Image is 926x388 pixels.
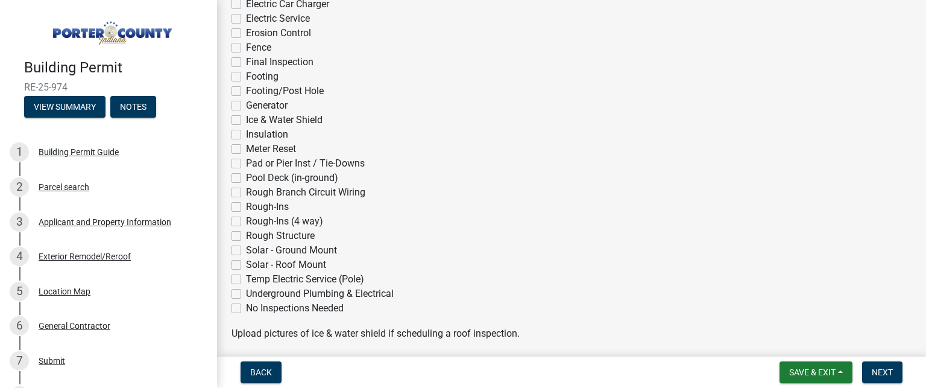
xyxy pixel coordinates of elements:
button: Notes [110,96,156,118]
label: Underground Plumbing & Electrical [246,287,394,301]
div: Submit [39,357,65,365]
p: Upload pictures of ice & water shield if scheduling a roof inspection. [231,326,912,341]
div: 4 [10,247,29,266]
div: 6 [10,316,29,336]
label: Solar - Roof Mount [246,258,326,272]
label: No Inspections Needed [246,301,344,316]
label: Footing/Post Hole [246,84,324,98]
div: 1 [10,142,29,162]
label: Fence [246,40,271,55]
button: View Summary [24,96,106,118]
div: 7 [10,351,29,371]
label: Temp Electric Service (Pole) [246,272,364,287]
label: Rough Structure [246,229,315,243]
label: Footing [246,69,279,84]
span: Save & Exit [789,367,836,377]
div: Building Permit Guide [39,148,119,156]
button: Next [862,361,902,383]
label: Meter Reset [246,142,296,156]
button: Save & Exit [780,361,852,383]
label: Rough-Ins [246,200,289,214]
label: Erosion Control [246,26,311,40]
span: Next [872,367,893,377]
img: Porter County, Indiana [24,13,198,46]
label: Generator [246,98,288,113]
div: Exterior Remodel/Reroof [39,252,131,261]
div: General Contractor [39,322,110,330]
label: Ice & Water Shield [246,113,323,127]
h4: Building Permit [24,59,207,77]
span: RE-25-974 [24,81,193,93]
label: Rough Branch Circuit Wiring [246,185,365,200]
button: Back [241,361,282,383]
div: Parcel search [39,183,89,191]
div: 3 [10,212,29,232]
label: Electric Service [246,11,310,26]
span: Back [250,367,272,377]
label: Pool Deck (in-ground) [246,171,338,185]
wm-modal-confirm: Summary [24,103,106,112]
div: Location Map [39,287,90,296]
div: Applicant and Property Information [39,218,171,226]
label: Insulation [246,127,288,142]
label: Rough-Ins (4 way) [246,214,323,229]
wm-modal-confirm: Notes [110,103,156,112]
div: 5 [10,282,29,301]
div: 2 [10,177,29,197]
label: Pad or Pier Inst / Tie-Downs [246,156,365,171]
label: Final Inspection [246,55,313,69]
label: Solar - Ground Mount [246,243,337,258]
